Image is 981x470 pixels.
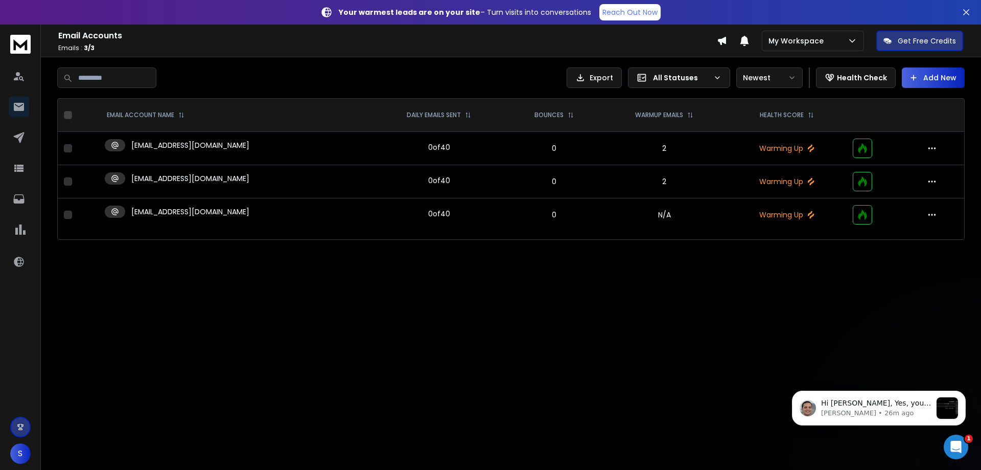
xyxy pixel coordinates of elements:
[816,68,896,88] button: Health Check
[760,111,804,119] p: HEALTH SCORE
[567,68,622,88] button: Export
[58,44,717,52] p: Emails :
[768,36,828,46] p: My Workspace
[734,143,840,153] p: Warming Up
[513,143,595,153] p: 0
[428,209,450,219] div: 0 of 40
[635,111,683,119] p: WARMUP EMAILS
[902,68,965,88] button: Add New
[965,435,973,443] span: 1
[601,165,728,198] td: 2
[107,111,184,119] div: EMAIL ACCOUNT NAME
[734,210,840,220] p: Warming Up
[736,68,803,88] button: Newest
[131,207,249,217] p: [EMAIL_ADDRESS][DOMAIN_NAME]
[898,36,956,46] p: Get Free Credits
[601,198,728,232] td: N/A
[777,370,981,442] iframe: Intercom notifications message
[58,30,717,42] h1: Email Accounts
[339,7,480,17] strong: Your warmest leads are on your site
[601,132,728,165] td: 2
[10,443,31,464] button: S
[653,73,709,83] p: All Statuses
[428,142,450,152] div: 0 of 40
[339,7,591,17] p: – Turn visits into conversations
[599,4,661,20] a: Reach Out Now
[84,43,95,52] span: 3 / 3
[10,35,31,54] img: logo
[407,111,461,119] p: DAILY EMAILS SENT
[131,173,249,184] p: [EMAIL_ADDRESS][DOMAIN_NAME]
[428,175,450,186] div: 0 of 40
[131,140,249,150] p: [EMAIL_ADDRESS][DOMAIN_NAME]
[513,176,595,187] p: 0
[837,73,887,83] p: Health Check
[513,210,595,220] p: 0
[534,111,564,119] p: BOUNCES
[944,435,968,459] iframe: Intercom live chat
[734,176,840,187] p: Warming Up
[876,31,963,51] button: Get Free Credits
[602,7,658,17] p: Reach Out Now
